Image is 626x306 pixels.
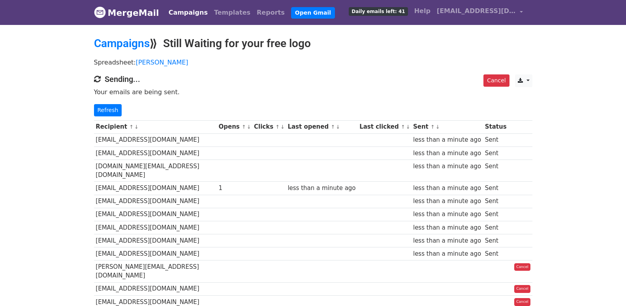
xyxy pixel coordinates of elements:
div: less than a minute ago [413,184,481,193]
a: Cancel [483,74,509,87]
div: less than a minute ago [413,162,481,171]
a: ↑ [401,124,405,130]
th: Recipient [94,120,217,133]
a: ↓ [280,124,285,130]
td: [EMAIL_ADDRESS][DOMAIN_NAME] [94,195,217,208]
td: Sent [483,146,508,160]
td: [EMAIL_ADDRESS][DOMAIN_NAME] [94,208,217,221]
td: Sent [483,160,508,182]
a: Campaigns [94,37,150,50]
td: [EMAIL_ADDRESS][DOMAIN_NAME] [94,133,217,146]
div: less than a minute ago [413,249,481,258]
a: Campaigns [165,5,211,21]
td: Sent [483,133,508,146]
div: less than a minute ago [413,210,481,219]
a: Cancel [514,285,530,293]
td: [EMAIL_ADDRESS][DOMAIN_NAME] [94,182,217,195]
img: MergeMail logo [94,6,106,18]
div: less than a minute ago [413,223,481,232]
a: Templates [211,5,254,21]
h4: Sending... [94,74,532,84]
span: Daily emails left: 41 [349,7,408,16]
a: Cancel [514,298,530,306]
td: [DOMAIN_NAME][EMAIL_ADDRESS][DOMAIN_NAME] [94,160,217,182]
th: Clicks [252,120,286,133]
td: [EMAIL_ADDRESS][DOMAIN_NAME] [94,282,217,295]
h2: ⟫ Still Waiting for your free logo [94,37,532,50]
a: ↓ [247,124,251,130]
td: Sent [483,234,508,247]
div: less than a minute ago [413,149,481,158]
a: ↓ [406,124,410,130]
td: Sent [483,195,508,208]
a: Cancel [514,263,530,271]
td: [EMAIL_ADDRESS][DOMAIN_NAME] [94,247,217,260]
th: Last opened [286,120,358,133]
a: ↑ [242,124,246,130]
div: less than a minute ago [413,197,481,206]
a: MergeMail [94,4,159,21]
td: Sent [483,247,508,260]
a: ↓ [134,124,139,130]
div: less than a minute ago [413,236,481,245]
th: Last clicked [357,120,411,133]
a: Open Gmail [291,7,335,19]
div: less than a minute ago [288,184,355,193]
td: [EMAIL_ADDRESS][DOMAIN_NAME] [94,221,217,234]
a: ↑ [430,124,435,130]
a: [EMAIL_ADDRESS][DOMAIN_NAME] [434,3,526,22]
a: ↓ [336,124,340,130]
a: ↑ [129,124,133,130]
th: Sent [411,120,483,133]
a: ↓ [436,124,440,130]
td: Sent [483,208,508,221]
div: 1 [218,184,250,193]
td: [EMAIL_ADDRESS][DOMAIN_NAME] [94,234,217,247]
a: ↑ [331,124,335,130]
td: Sent [483,221,508,234]
td: Sent [483,182,508,195]
a: [PERSON_NAME] [136,59,188,66]
div: less than a minute ago [413,135,481,144]
td: [PERSON_NAME][EMAIL_ADDRESS][DOMAIN_NAME] [94,260,217,283]
th: Opens [217,120,252,133]
p: Your emails are being sent. [94,88,532,96]
span: [EMAIL_ADDRESS][DOMAIN_NAME] [437,6,516,16]
a: Reports [254,5,288,21]
a: Help [411,3,434,19]
p: Spreadsheet: [94,58,532,67]
a: Refresh [94,104,122,116]
a: Daily emails left: 41 [346,3,411,19]
a: ↑ [275,124,280,130]
td: [EMAIL_ADDRESS][DOMAIN_NAME] [94,146,217,160]
th: Status [483,120,508,133]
